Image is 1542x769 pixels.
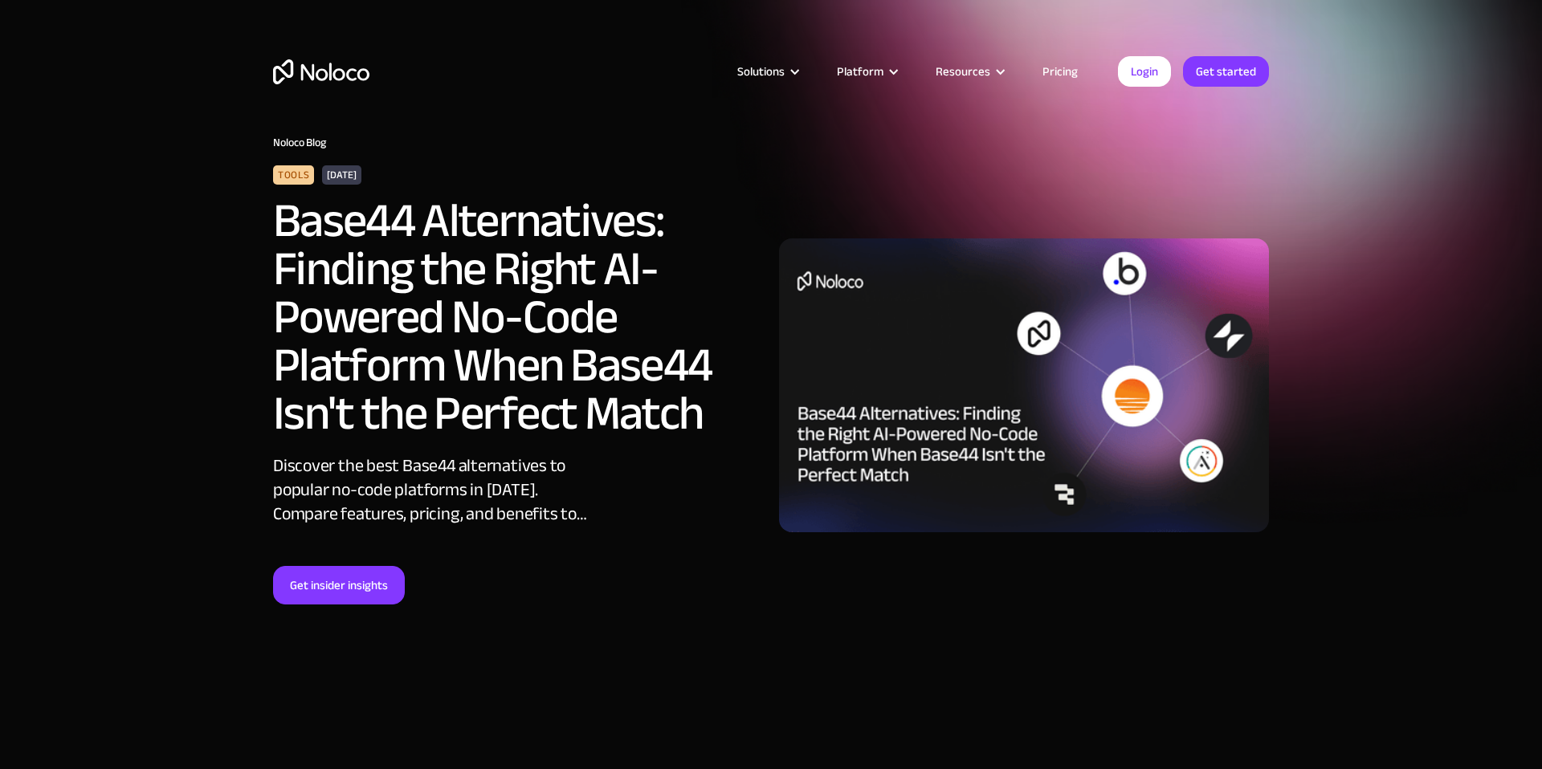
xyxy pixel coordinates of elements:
[273,165,314,185] div: Tools
[273,566,405,604] a: Get insider insights
[273,59,369,84] a: home
[837,61,883,82] div: Platform
[737,61,785,82] div: Solutions
[273,197,715,437] h2: Base44 Alternatives: Finding the Right AI-Powered No-Code Platform When Base44 Isn't the Perfect ...
[1022,61,1098,82] a: Pricing
[717,61,817,82] div: Solutions
[322,165,361,185] div: [DATE]
[1183,56,1269,87] a: Get started
[273,454,602,526] div: Discover the best Base44 alternatives to popular no-code platforms in [DATE]. Compare features, p...
[817,61,916,82] div: Platform
[1118,56,1171,87] a: Login
[936,61,990,82] div: Resources
[916,61,1022,82] div: Resources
